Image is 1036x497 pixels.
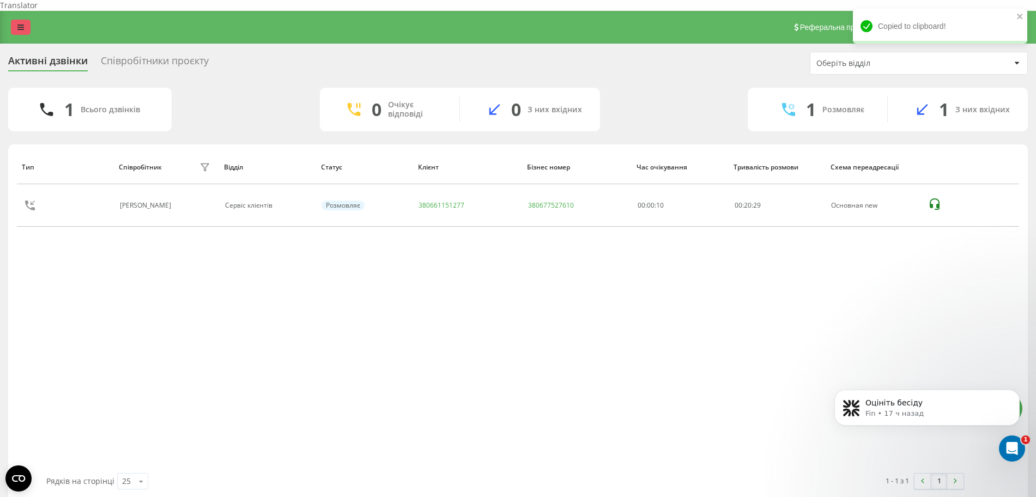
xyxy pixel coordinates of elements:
span: 00 [735,201,742,210]
div: 0 [511,99,521,120]
span: Реферальна програма [800,23,880,32]
div: Copied to clipboard! [853,9,1027,44]
iframe: Intercom notifications сообщение [818,367,1036,468]
a: 380677527610 [528,201,574,210]
div: Сервіс клієнтів [225,202,310,209]
div: Всього дзвінків [81,105,140,114]
div: 1 [806,99,816,120]
span: 20 [744,201,752,210]
div: Тривалість розмови [734,163,820,171]
a: 1 [931,474,947,489]
div: 1 [939,99,949,120]
div: Статус [321,163,408,171]
div: : : [735,202,761,209]
div: Співробітники проєкту [101,55,209,72]
div: Очікує відповіді [388,100,443,119]
button: close [1016,12,1024,22]
a: Реферальна програма [789,11,884,44]
div: Розмовляє [822,105,864,114]
div: Відділ [224,163,311,171]
div: З них вхідних [528,105,582,114]
div: 1 [64,99,74,120]
div: Клієнт [418,163,517,171]
div: Оберіть відділ [816,59,947,68]
iframe: Intercom live chat [999,435,1025,462]
div: 1 - 1 з 1 [886,475,909,486]
div: 00:00:10 [638,202,723,209]
div: 0 [372,99,381,120]
div: Тип [22,163,108,171]
div: Співробітник [119,163,162,171]
div: [PERSON_NAME] [120,202,174,209]
div: 25 [122,476,131,487]
div: Схема переадресації [831,163,917,171]
div: Час очікування [637,163,723,171]
span: Рядків на сторінці [46,476,114,486]
div: Розмовляє [322,201,365,210]
div: З них вхідних [955,105,1010,114]
div: Активні дзвінки [8,55,88,72]
a: 380661151277 [419,201,464,210]
button: Open CMP widget [5,465,32,492]
span: 1 [1021,435,1030,444]
div: Бізнес номер [527,163,626,171]
span: 29 [753,201,761,210]
div: Основная new [831,202,916,209]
